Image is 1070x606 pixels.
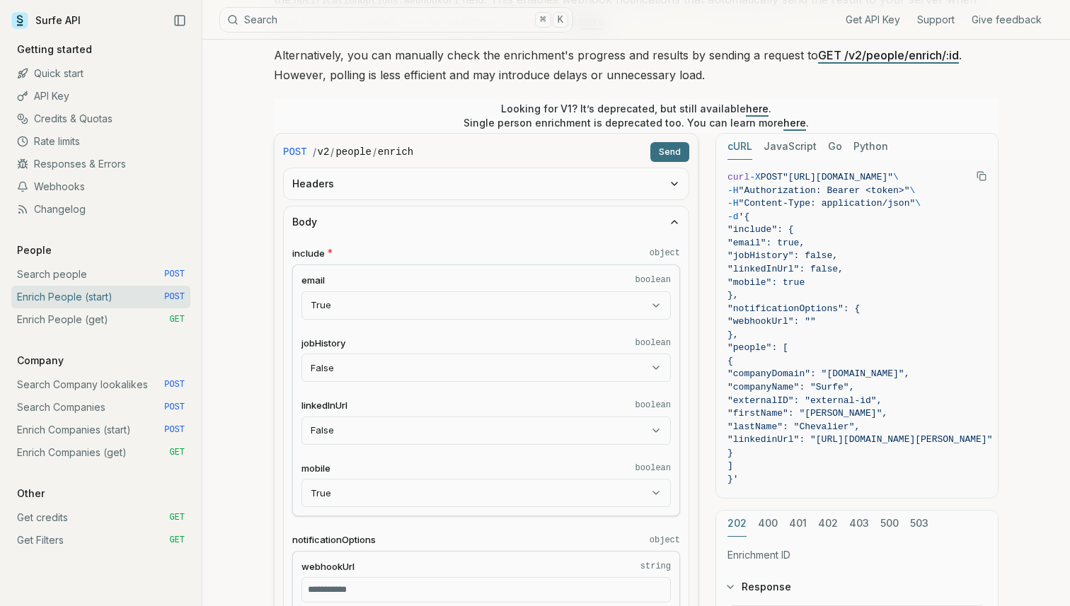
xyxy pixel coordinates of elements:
span: / [313,145,316,159]
button: 401 [789,511,807,537]
button: Send [650,142,689,162]
span: "[URL][DOMAIN_NAME]" [783,172,893,182]
a: Search Company lookalikes POST [11,373,190,396]
button: Collapse Sidebar [169,10,190,31]
p: Looking for V1? It’s deprecated, but still available . Single person enrichment is deprecated too... [464,102,809,130]
span: notificationOptions [292,533,376,547]
span: -H [727,198,739,209]
span: linkedInUrl [301,399,347,412]
button: Headers [284,168,689,199]
span: }, [727,290,739,301]
button: Python [853,134,888,160]
span: POST [164,269,185,280]
span: mobile [301,462,330,475]
span: POST [164,402,185,413]
button: Go [828,134,842,160]
code: boolean [635,400,671,411]
a: Get credits GET [11,506,190,529]
code: string [640,561,671,572]
a: Get API Key [846,13,900,27]
span: \ [909,185,915,196]
code: people [335,145,371,159]
a: Changelog [11,198,190,221]
a: here [783,117,806,129]
span: email [301,274,325,287]
span: GET [169,447,185,458]
span: "people": [ [727,342,788,353]
button: Copy Text [971,165,992,187]
button: cURL [727,134,752,160]
span: GET [169,535,185,546]
span: GET [169,314,185,325]
code: boolean [635,274,671,286]
span: \ [893,172,899,182]
button: 403 [849,511,869,537]
span: jobHistory [301,337,345,350]
span: webhookUrl [301,560,355,573]
span: '{ [739,211,750,222]
button: 202 [727,511,747,537]
button: 500 [880,511,899,537]
span: "mobile": true [727,277,805,288]
span: "email": true, [727,238,805,248]
a: Responses & Errors [11,153,190,175]
a: Surfe API [11,10,81,31]
span: POST [164,291,185,303]
a: API Key [11,85,190,107]
code: boolean [635,462,671,474]
code: object [650,247,680,259]
span: "jobHistory": false, [727,250,838,261]
a: Support [917,13,955,27]
code: enrich [378,145,413,159]
span: "companyDomain": "[DOMAIN_NAME]", [727,368,909,379]
a: GET /v2/people/enrich/:id [818,48,959,62]
p: Other [11,486,50,501]
span: POST [164,424,185,436]
p: Enrichment ID [727,548,986,562]
span: } [727,448,733,458]
span: "linkedinUrl": "[URL][DOMAIN_NAME][PERSON_NAME]" [727,434,992,445]
a: Search Companies POST [11,396,190,419]
span: curl [727,172,749,182]
span: POST [283,145,307,159]
a: here [746,103,769,115]
p: Alternatively, you can manually check the enrichment's progress and results by sending a request ... [274,45,999,85]
span: "webhookUrl": "" [727,316,816,327]
span: include [292,247,325,260]
span: "firstName": "[PERSON_NAME]", [727,408,887,419]
span: "linkedInUrl": false, [727,264,844,274]
p: People [11,243,57,257]
span: "Content-Type: application/json" [739,198,916,209]
span: }' [727,474,739,484]
code: object [650,535,680,546]
button: 503 [910,511,928,537]
p: Company [11,354,69,368]
a: Quick start [11,62,190,85]
span: "companyName": "Surfe", [727,382,854,392]
button: 402 [818,511,838,537]
span: / [373,145,376,159]
a: Rate limits [11,130,190,153]
a: Credits & Quotas [11,107,190,130]
span: -d [727,211,739,222]
button: JavaScript [764,134,817,160]
a: Enrich Companies (get) GET [11,441,190,464]
button: Body [284,206,689,238]
code: v2 [318,145,330,159]
span: { [727,356,733,366]
span: }, [727,330,739,340]
span: "lastName": "Chevalier", [727,421,860,432]
button: Response [716,569,998,605]
a: Give feedback [972,13,1042,27]
kbd: K [553,12,568,28]
span: GET [169,512,185,523]
a: Search people POST [11,263,190,286]
span: / [330,145,334,159]
span: POST [761,172,783,182]
a: Webhooks [11,175,190,198]
p: Getting started [11,42,98,57]
button: Search⌘K [219,7,573,33]
span: "externalID": "external-id", [727,395,882,406]
a: Get Filters GET [11,529,190,552]
span: "notificationOptions": { [727,303,860,314]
